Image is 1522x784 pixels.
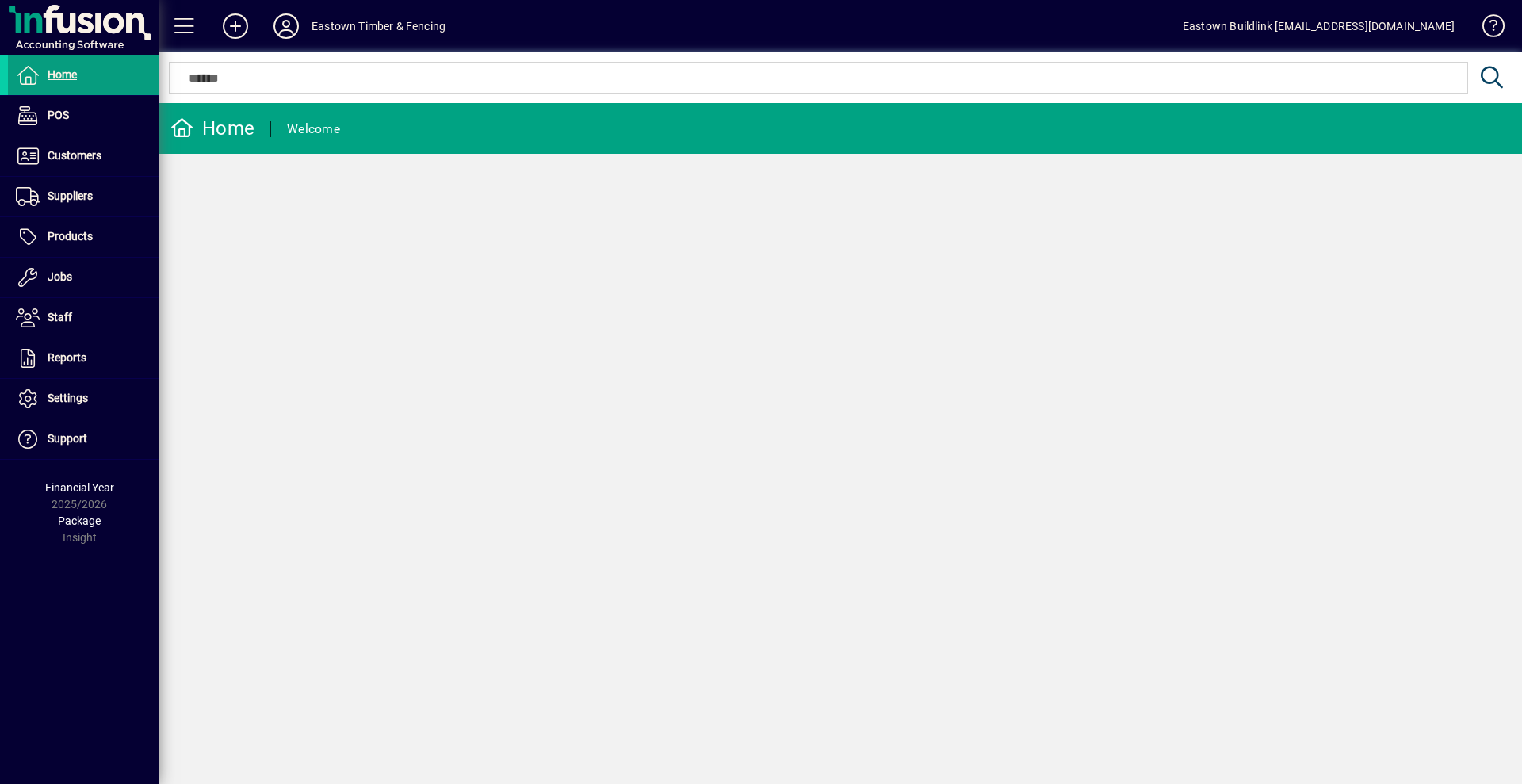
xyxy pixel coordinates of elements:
[48,351,86,364] span: Reports
[48,68,77,81] span: Home
[8,136,159,176] a: Customers
[45,481,114,494] span: Financial Year
[8,217,159,257] a: Products
[8,338,159,378] a: Reports
[48,270,72,283] span: Jobs
[8,258,159,297] a: Jobs
[210,12,261,40] button: Add
[48,432,87,445] span: Support
[170,116,254,141] div: Home
[1183,13,1455,39] div: Eastown Buildlink [EMAIL_ADDRESS][DOMAIN_NAME]
[1470,3,1502,55] a: Knowledge Base
[8,379,159,419] a: Settings
[48,109,69,121] span: POS
[312,13,446,39] div: Eastown Timber & Fencing
[48,149,101,162] span: Customers
[8,96,159,136] a: POS
[48,392,88,404] span: Settings
[8,419,159,459] a: Support
[287,117,340,142] div: Welcome
[261,12,312,40] button: Profile
[48,311,72,323] span: Staff
[58,514,101,527] span: Package
[48,189,93,202] span: Suppliers
[48,230,93,243] span: Products
[8,298,159,338] a: Staff
[8,177,159,216] a: Suppliers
